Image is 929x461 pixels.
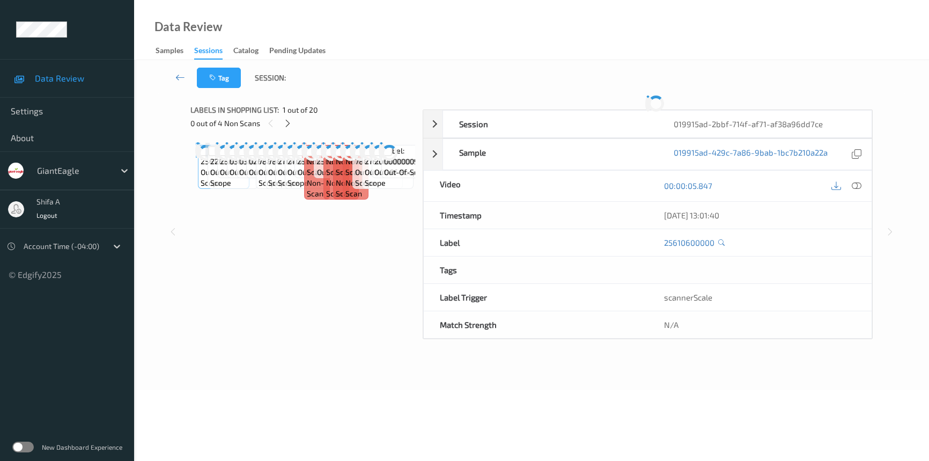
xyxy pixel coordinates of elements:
button: Tag [197,68,241,88]
span: 1 out of 20 [283,105,318,115]
span: out-of-scope [268,167,313,188]
div: Tags [424,257,648,283]
div: Timestamp [424,202,648,229]
span: out-of-scope [249,167,296,178]
a: Samples [156,43,194,58]
span: Label: 00000009023 [384,145,431,167]
span: out-of-scope [259,167,304,188]
span: non-scan [345,178,366,199]
div: scannerScale [648,284,872,311]
div: Catalog [233,45,259,58]
span: out-of-scope [317,167,364,178]
a: Pending Updates [269,43,336,58]
span: Label: Non-Scan [307,145,327,178]
div: Session [443,111,658,137]
span: out-of-scope [355,167,400,188]
div: Sample019915ad-429c-7a86-9bab-1bc7b210a22a [423,138,872,170]
span: out-of-scope [365,167,411,188]
div: Session019915ad-2bbf-714f-af71-af38a96dd7ce [423,110,872,138]
div: 0 out of 4 Non Scans [190,116,416,130]
a: 00:00:05.847 [664,180,712,191]
span: out-of-scope [298,167,344,178]
a: 25610600000 [664,237,714,248]
div: Pending Updates [269,45,326,58]
div: 019915ad-2bbf-714f-af71-af38a96dd7ce [658,111,872,137]
a: Catalog [233,43,269,58]
div: N/A [648,311,872,338]
span: Label: Non-Scan [326,145,346,178]
span: Label: Non-Scan [345,145,366,178]
span: out-of-scope [374,167,421,178]
div: Video [424,171,648,201]
div: Label Trigger [424,284,648,311]
span: non-scan [307,178,327,199]
span: non-scan [326,178,346,199]
span: out-of-scope [230,167,276,178]
div: Samples [156,45,183,58]
div: Data Review [154,21,222,32]
div: Match Strength [424,311,648,338]
a: 019915ad-429c-7a86-9bab-1bc7b210a22a [674,147,828,162]
span: out-of-scope [201,167,247,188]
div: Sessions [194,45,223,60]
span: out-of-scope [210,167,255,188]
div: Sample [443,139,658,170]
span: Label: Non-Scan [336,145,356,178]
span: Session: [255,72,286,83]
span: non-scan [336,178,356,199]
span: out-of-scope [278,167,324,188]
span: out-of-scope [287,167,334,188]
span: Labels in shopping list: [190,105,279,115]
a: Sessions [194,43,233,60]
div: [DATE] 13:01:40 [664,210,856,221]
span: out-of-scope [384,167,431,178]
div: Label [424,229,648,256]
span: out-of-scope [220,167,267,178]
span: out-of-scope [239,167,286,178]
